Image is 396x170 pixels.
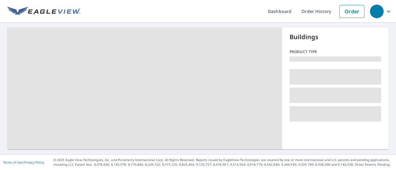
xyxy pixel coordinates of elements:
img: EV Logo [7,7,80,16]
a: Privacy Policy [24,160,44,164]
a: Order [339,5,364,18]
a: Terms of Use [3,160,22,164]
p: © 2025 Eagle View Technologies, Inc. and Pictometry International Corp. All Rights Reserved. Repo... [54,158,393,167]
p: Buildings [290,32,381,42]
p: | [3,160,44,164]
p: Product type [290,49,381,55]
